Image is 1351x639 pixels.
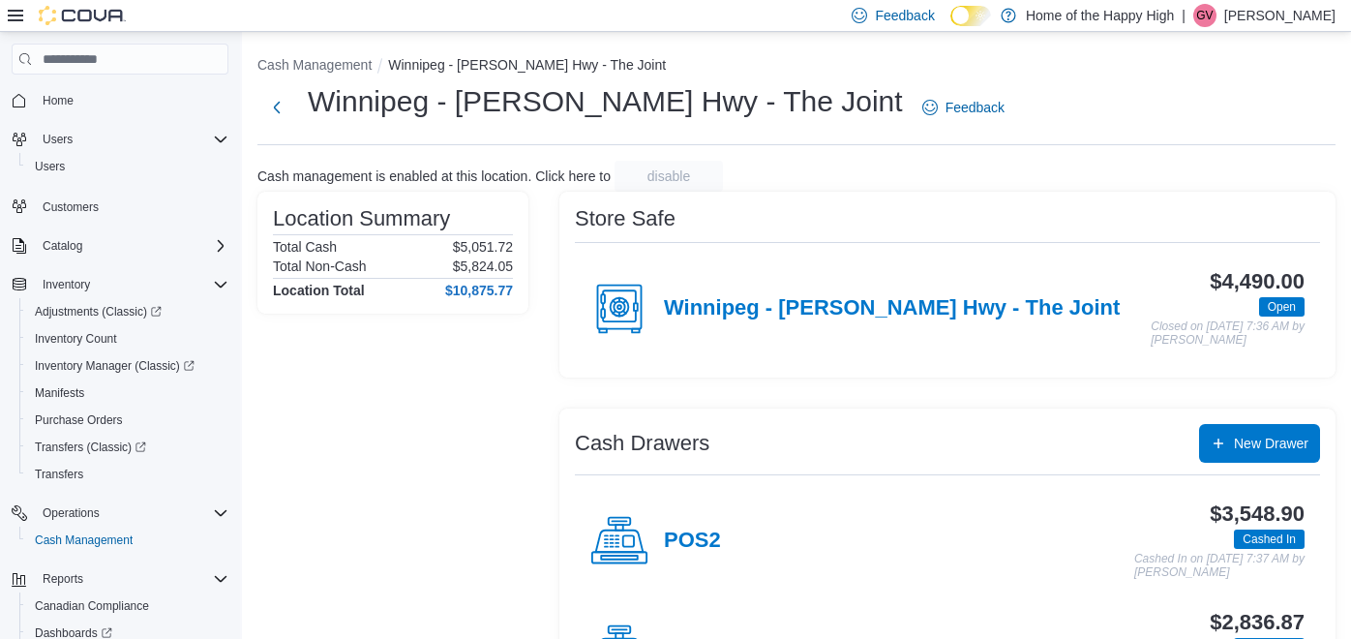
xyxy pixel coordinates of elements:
span: Users [43,132,73,147]
nav: An example of EuiBreadcrumbs [257,55,1336,78]
img: Cova [39,6,126,25]
span: Purchase Orders [27,409,228,432]
button: Winnipeg - [PERSON_NAME] Hwy - The Joint [388,57,666,73]
a: Feedback [915,88,1012,127]
input: Dark Mode [950,6,991,26]
span: Open [1259,297,1305,317]
p: Home of the Happy High [1026,4,1174,27]
h1: Winnipeg - [PERSON_NAME] Hwy - The Joint [308,82,903,121]
a: Transfers (Classic) [19,434,236,461]
p: | [1182,4,1186,27]
p: [PERSON_NAME] [1224,4,1336,27]
span: Manifests [35,385,84,401]
h6: Total Cash [273,239,337,255]
a: Inventory Manager (Classic) [27,354,202,378]
span: Inventory Count [35,331,117,347]
span: Cash Management [35,532,133,548]
button: Reports [4,565,236,593]
h3: $4,490.00 [1210,270,1305,293]
span: Transfers [27,463,228,486]
h4: $10,875.77 [445,283,513,298]
a: Users [27,155,73,178]
button: Transfers [19,461,236,488]
button: Inventory Count [19,325,236,352]
p: Closed on [DATE] 7:36 AM by [PERSON_NAME] [1151,320,1305,347]
p: $5,824.05 [453,259,513,274]
span: Adjustments (Classic) [27,300,228,323]
span: Reports [35,567,228,591]
a: Adjustments (Classic) [27,300,169,323]
p: Cashed In on [DATE] 7:37 AM by [PERSON_NAME] [1134,553,1305,579]
span: Users [27,155,228,178]
span: Transfers (Classic) [35,440,146,455]
a: Transfers [27,463,91,486]
a: Home [35,89,81,112]
a: Purchase Orders [27,409,131,432]
span: Inventory [35,273,228,296]
h3: Location Summary [273,207,450,230]
a: Inventory Manager (Classic) [19,352,236,380]
button: Inventory [35,273,98,296]
button: Catalog [35,234,90,258]
span: Reports [43,571,83,587]
a: Cash Management [27,529,140,552]
span: Adjustments (Classic) [35,304,162,319]
p: $5,051.72 [453,239,513,255]
span: Operations [35,502,228,525]
span: Cashed In [1243,531,1296,548]
span: Canadian Compliance [27,594,228,618]
h6: Total Non-Cash [273,259,367,274]
a: Adjustments (Classic) [19,298,236,325]
p: Cash management is enabled at this location. Click here to [257,168,611,184]
span: Feedback [875,6,934,25]
a: Customers [35,196,106,219]
span: Catalog [35,234,228,258]
h4: POS2 [664,529,721,554]
button: Cash Management [19,527,236,554]
span: Users [35,128,228,151]
span: Inventory Count [27,327,228,350]
span: Feedback [946,98,1005,117]
button: Operations [4,500,236,527]
span: Cash Management [27,529,228,552]
span: Transfers [35,467,83,482]
span: Users [35,159,65,174]
button: Inventory [4,271,236,298]
button: Next [257,88,296,127]
span: Cashed In [1234,530,1305,549]
h3: $3,548.90 [1210,502,1305,526]
span: Home [43,93,74,108]
button: Home [4,86,236,114]
button: Canadian Compliance [19,593,236,620]
button: disable [615,161,723,192]
h3: Cash Drawers [575,432,709,455]
button: Purchase Orders [19,407,236,434]
span: Transfers (Classic) [27,436,228,459]
span: Customers [43,199,99,215]
button: Catalog [4,232,236,259]
button: Operations [35,502,107,525]
span: disable [647,167,690,186]
span: Manifests [27,381,228,405]
button: Users [35,128,80,151]
span: Dark Mode [950,26,951,27]
span: Inventory Manager (Classic) [27,354,228,378]
span: Home [35,88,228,112]
a: Inventory Count [27,327,125,350]
span: GV [1196,4,1213,27]
button: Users [19,153,236,180]
button: Manifests [19,380,236,407]
button: Reports [35,567,91,591]
span: Open [1268,298,1296,316]
button: Customers [4,192,236,220]
span: Inventory [43,277,90,292]
button: Users [4,126,236,153]
span: Catalog [43,238,82,254]
h4: Location Total [273,283,365,298]
button: Cash Management [257,57,372,73]
span: Canadian Compliance [35,598,149,614]
span: New Drawer [1234,434,1308,453]
a: Manifests [27,381,92,405]
a: Transfers (Classic) [27,436,154,459]
button: New Drawer [1199,424,1320,463]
